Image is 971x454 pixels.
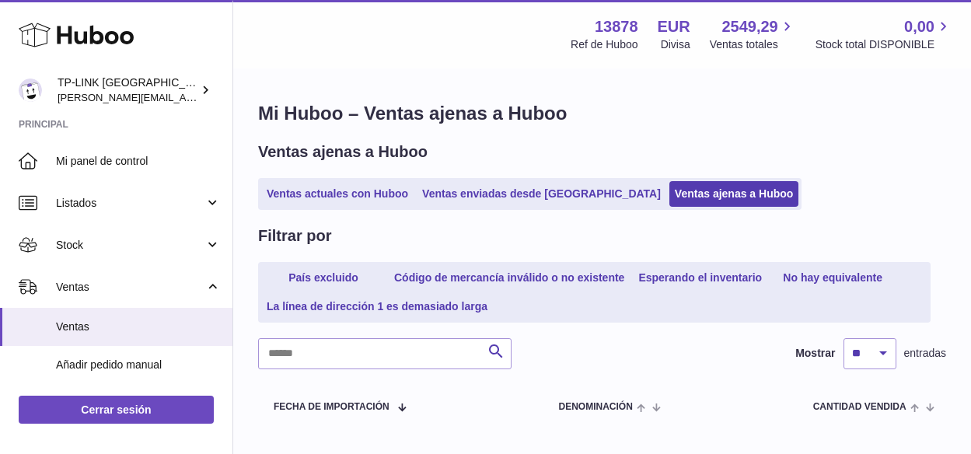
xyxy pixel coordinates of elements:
[56,196,204,211] span: Listados
[19,396,214,424] a: Cerrar sesión
[658,16,690,37] strong: EUR
[633,265,767,291] a: Esperando el inventario
[904,16,934,37] span: 0,00
[258,225,331,246] h2: Filtrar por
[56,320,221,334] span: Ventas
[56,280,204,295] span: Ventas
[258,101,946,126] h1: Mi Huboo – Ventas ajenas a Huboo
[56,154,221,169] span: Mi panel de control
[710,16,796,52] a: 2549,29 Ventas totales
[58,91,312,103] span: [PERSON_NAME][EMAIL_ADDRESS][DOMAIN_NAME]
[770,265,895,291] a: No hay equivalente
[669,181,799,207] a: Ventas ajenas a Huboo
[795,346,835,361] label: Mostrar
[19,79,42,102] img: celia.yan@tp-link.com
[261,265,386,291] a: País excluido
[904,346,946,361] span: entradas
[389,265,630,291] a: Código de mercancía inválido o no existente
[595,16,638,37] strong: 13878
[813,402,906,412] span: Cantidad vendida
[710,37,796,52] span: Ventas totales
[417,181,666,207] a: Ventas enviadas desde [GEOGRAPHIC_DATA]
[274,402,389,412] span: Fecha de importación
[816,16,952,52] a: 0,00 Stock total DISPONIBLE
[661,37,690,52] div: Divisa
[558,402,632,412] span: Denominación
[816,37,952,52] span: Stock total DISPONIBLE
[258,141,428,162] h2: Ventas ajenas a Huboo
[56,238,204,253] span: Stock
[56,358,221,372] span: Añadir pedido manual
[721,16,777,37] span: 2549,29
[571,37,637,52] div: Ref de Huboo
[261,181,414,207] a: Ventas actuales con Huboo
[261,294,493,320] a: La línea de dirección 1 es demasiado larga
[58,75,197,105] div: TP-LINK [GEOGRAPHIC_DATA], SOCIEDAD LIMITADA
